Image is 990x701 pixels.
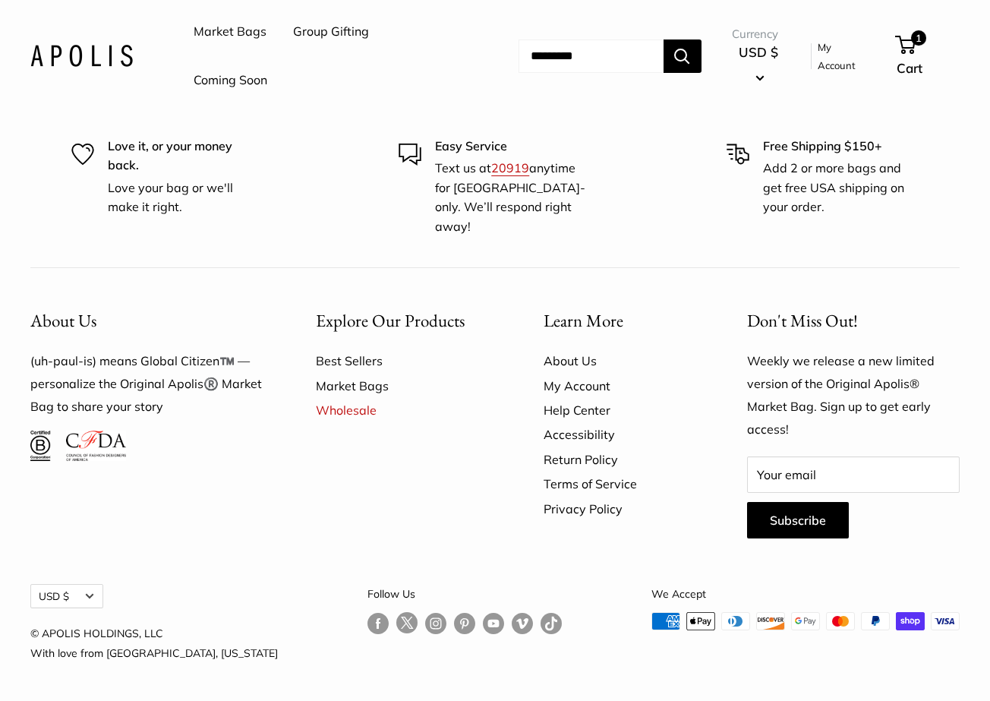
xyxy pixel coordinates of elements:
[293,21,369,43] a: Group Gifting
[425,612,446,634] a: Follow us on Instagram
[544,398,695,422] a: Help Center
[194,69,267,92] a: Coming Soon
[454,612,475,634] a: Follow us on Pinterest
[747,502,849,538] button: Subscribe
[316,306,490,336] button: Explore Our Products
[483,612,504,634] a: Follow us on YouTube
[544,309,623,332] span: Learn More
[544,447,695,472] a: Return Policy
[367,584,562,604] p: Follow Us
[739,44,778,60] span: USD $
[897,60,922,76] span: Cart
[664,39,702,73] button: Search
[651,584,960,604] p: We Accept
[30,309,96,332] span: About Us
[108,137,264,175] p: Love it, or your money back.
[747,350,960,441] p: Weekly we release a new limited version of the Original Apolis® Market Bag. Sign up to get early ...
[30,431,51,461] img: Certified B Corporation
[30,45,133,67] img: Apolis
[747,306,960,336] p: Don't Miss Out!
[818,38,870,75] a: My Account
[763,159,919,217] p: Add 2 or more bags and get free USA shipping on your order.
[396,612,418,639] a: Follow us on Twitter
[911,30,926,46] span: 1
[316,309,465,332] span: Explore Our Products
[544,349,695,373] a: About Us
[544,422,695,447] a: Accessibility
[367,612,389,634] a: Follow us on Facebook
[435,137,591,156] p: Easy Service
[544,472,695,496] a: Terms of Service
[491,160,529,175] a: 20919
[66,431,126,461] img: Council of Fashion Designers of America Member
[30,584,103,608] button: USD $
[544,306,695,336] button: Learn More
[732,40,786,89] button: USD $
[544,374,695,398] a: My Account
[897,32,960,81] a: 1 Cart
[30,624,278,663] p: © APOLIS HOLDINGS, LLC With love from [GEOGRAPHIC_DATA], [US_STATE]
[108,178,264,217] p: Love your bag or we'll make it right.
[512,612,533,634] a: Follow us on Vimeo
[30,350,263,418] p: (uh-paul-is) means Global Citizen™️ — personalize the Original Apolis®️ Market Bag to share your ...
[435,159,591,236] p: Text us at anytime for [GEOGRAPHIC_DATA]-only. We’ll respond right away!
[763,137,919,156] p: Free Shipping $150+
[194,21,266,43] a: Market Bags
[316,398,490,422] a: Wholesale
[541,612,562,634] a: Follow us on Tumblr
[316,374,490,398] a: Market Bags
[544,497,695,521] a: Privacy Policy
[732,24,786,45] span: Currency
[30,306,263,336] button: About Us
[316,349,490,373] a: Best Sellers
[519,39,664,73] input: Search...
